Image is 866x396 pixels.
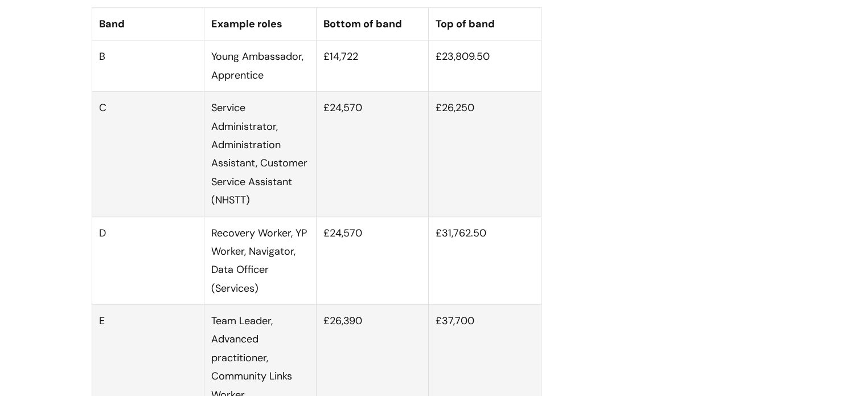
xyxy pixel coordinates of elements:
td: £24,570 [317,92,429,217]
td: £26,250 [429,92,541,217]
th: Example roles [204,7,316,40]
td: Young Ambassador, Apprentice [204,40,316,92]
td: £23,809.50 [429,40,541,92]
td: Service Administrator, Administration Assistant, Customer Service Assistant (NHSTT) [204,92,316,217]
td: Recovery Worker, YP Worker, Navigator, Data Officer (Services) [204,217,316,305]
th: Band [92,7,204,40]
th: Bottom of band [317,7,429,40]
th: Top of band [429,7,541,40]
td: £24,570 [317,217,429,305]
td: £31,762.50 [429,217,541,305]
td: B [92,40,204,92]
td: D [92,217,204,305]
td: £14,722 [317,40,429,92]
td: C [92,92,204,217]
